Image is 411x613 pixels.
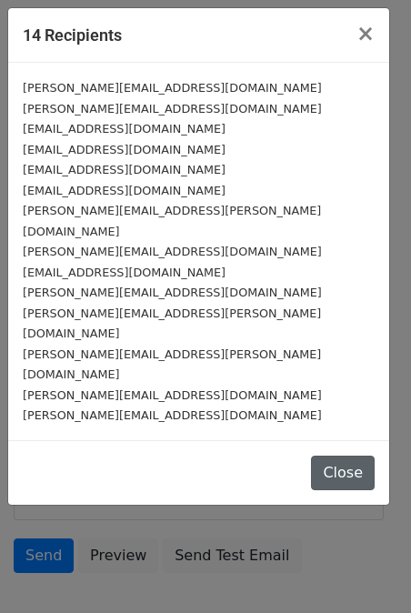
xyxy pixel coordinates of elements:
[23,245,322,258] small: [PERSON_NAME][EMAIL_ADDRESS][DOMAIN_NAME]
[23,23,122,47] h5: 14 Recipients
[356,21,375,46] span: ×
[342,8,389,59] button: Close
[23,347,321,382] small: [PERSON_NAME][EMAIL_ADDRESS][PERSON_NAME][DOMAIN_NAME]
[23,102,322,116] small: [PERSON_NAME][EMAIL_ADDRESS][DOMAIN_NAME]
[23,143,226,156] small: [EMAIL_ADDRESS][DOMAIN_NAME]
[320,526,411,613] iframe: Chat Widget
[23,388,322,402] small: [PERSON_NAME][EMAIL_ADDRESS][DOMAIN_NAME]
[23,306,321,341] small: [PERSON_NAME][EMAIL_ADDRESS][PERSON_NAME][DOMAIN_NAME]
[23,163,226,176] small: [EMAIL_ADDRESS][DOMAIN_NAME]
[23,286,322,299] small: [PERSON_NAME][EMAIL_ADDRESS][DOMAIN_NAME]
[23,184,226,197] small: [EMAIL_ADDRESS][DOMAIN_NAME]
[23,81,322,95] small: [PERSON_NAME][EMAIL_ADDRESS][DOMAIN_NAME]
[23,204,321,238] small: [PERSON_NAME][EMAIL_ADDRESS][PERSON_NAME][DOMAIN_NAME]
[23,122,226,136] small: [EMAIL_ADDRESS][DOMAIN_NAME]
[311,456,375,490] button: Close
[23,408,322,422] small: [PERSON_NAME][EMAIL_ADDRESS][DOMAIN_NAME]
[23,266,226,279] small: [EMAIL_ADDRESS][DOMAIN_NAME]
